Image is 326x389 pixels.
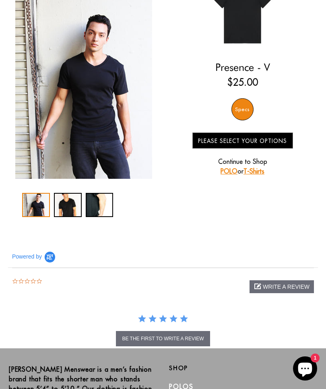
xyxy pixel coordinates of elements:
[54,193,82,217] div: 2 / 3
[22,193,50,217] div: 1 / 3
[167,61,318,74] h2: Presence - V
[86,193,113,217] div: 3 / 3
[192,157,293,176] p: Continue to Shop or
[263,283,309,290] span: write a review
[116,331,210,346] button: be the first to write a review
[227,75,258,89] ins: $25.00
[192,132,293,149] button: Please Select Your Options
[221,167,237,175] a: POLO
[250,280,314,293] div: write a review
[198,137,287,145] span: Please Select Your Options
[169,364,317,372] h2: Shop
[231,98,254,120] div: Specs
[291,356,320,383] inbox-online-store-chat: Shopify online store chat
[12,253,42,260] span: Powered by
[243,167,264,175] a: T-Shirts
